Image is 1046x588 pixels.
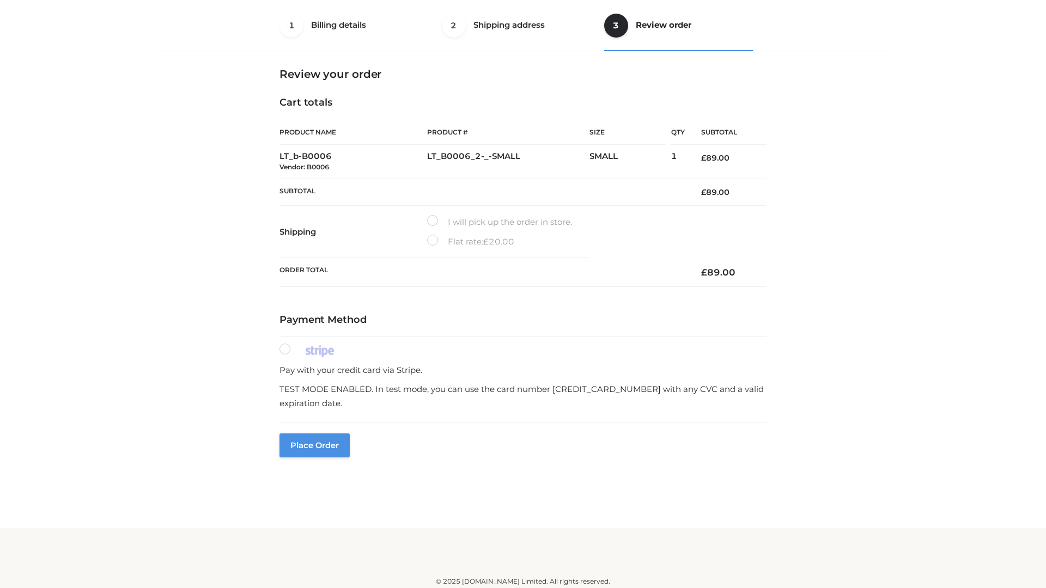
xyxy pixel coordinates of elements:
p: Pay with your credit card via Stripe. [279,363,767,377]
th: Subtotal [279,179,685,205]
td: SMALL [589,145,671,179]
td: 1 [671,145,685,179]
div: © 2025 [DOMAIN_NAME] Limited. All rights reserved. [162,576,884,587]
th: Subtotal [685,120,767,145]
p: TEST MODE ENABLED. In test mode, you can use the card number [CREDIT_CARD_NUMBER] with any CVC an... [279,382,767,410]
span: £ [483,236,489,247]
th: Product # [427,120,589,145]
button: Place order [279,433,350,457]
span: £ [701,267,707,278]
small: Vendor: B0006 [279,163,329,171]
bdi: 89.00 [701,153,729,163]
th: Qty [671,120,685,145]
span: £ [701,153,706,163]
th: Shipping [279,206,427,258]
bdi: 89.00 [701,187,729,197]
bdi: 20.00 [483,236,514,247]
h4: Cart totals [279,97,767,109]
span: £ [701,187,706,197]
label: Flat rate: [427,235,514,249]
h4: Payment Method [279,314,767,326]
td: LT_B0006_2-_-SMALL [427,145,589,179]
th: Product Name [279,120,427,145]
td: LT_b-B0006 [279,145,427,179]
th: Size [589,120,666,145]
th: Order Total [279,258,685,287]
h3: Review your order [279,68,767,81]
label: I will pick up the order in store. [427,215,572,229]
bdi: 89.00 [701,267,735,278]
